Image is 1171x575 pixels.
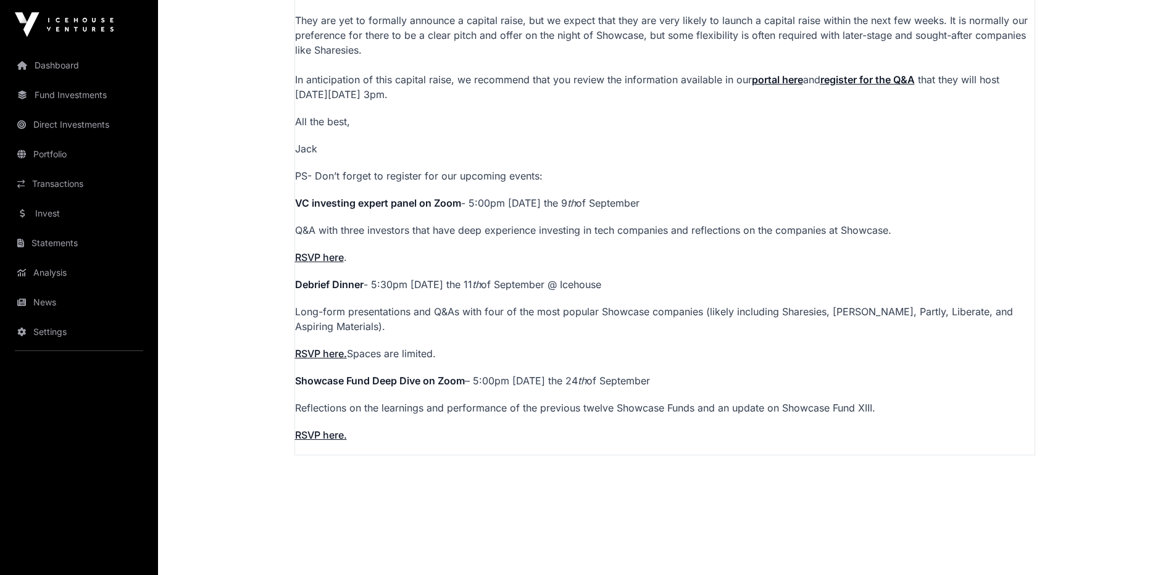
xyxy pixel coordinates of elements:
[295,141,1035,156] p: Jack
[752,73,803,86] a: portal here
[10,289,148,316] a: News
[295,278,364,291] strong: Debrief Dinner
[10,318,148,345] a: Settings
[567,197,576,209] em: th
[10,141,148,168] a: Portfolio
[295,168,1035,183] p: PS- Don’t forget to register for our upcoming events:
[10,81,148,109] a: Fund Investments
[295,250,1035,265] p: .
[295,196,1035,210] p: - 5:00pm [DATE] the 9 of September
[295,374,465,387] strong: Showcase Fund Deep Dive on Zoom
[295,304,1035,334] p: Long-form presentations and Q&As with four of the most popular Showcase companies (likely includi...
[295,400,1035,415] p: Reflections on the learnings and performance of the previous twelve Showcase Funds and an update ...
[10,170,148,197] a: Transactions
[295,429,347,441] a: RSVP here.
[10,111,148,138] a: Direct Investments
[10,200,148,227] a: Invest
[295,373,1035,388] p: – 5:00pm [DATE] the 24 of September
[295,251,344,263] a: RSVP here
[1109,516,1171,575] iframe: Chat Widget
[295,197,461,209] strong: VC investing expert panel on Zoom
[10,230,148,257] a: Statements
[10,52,148,79] a: Dashboard
[295,346,1035,361] p: Spaces are limited.
[578,374,586,387] em: th
[472,278,481,291] em: th
[295,114,1035,129] p: All the best,
[295,277,1035,292] p: - 5:30pm [DATE] the 11 of September @ Icehouse
[10,259,148,286] a: Analysis
[295,347,347,360] a: RSVP here.
[295,223,1035,238] p: Q&A with three investors that have deep experience investing in tech companies and reflections on...
[15,12,114,37] img: Icehouse Ventures Logo
[820,73,915,86] a: register for the Q&A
